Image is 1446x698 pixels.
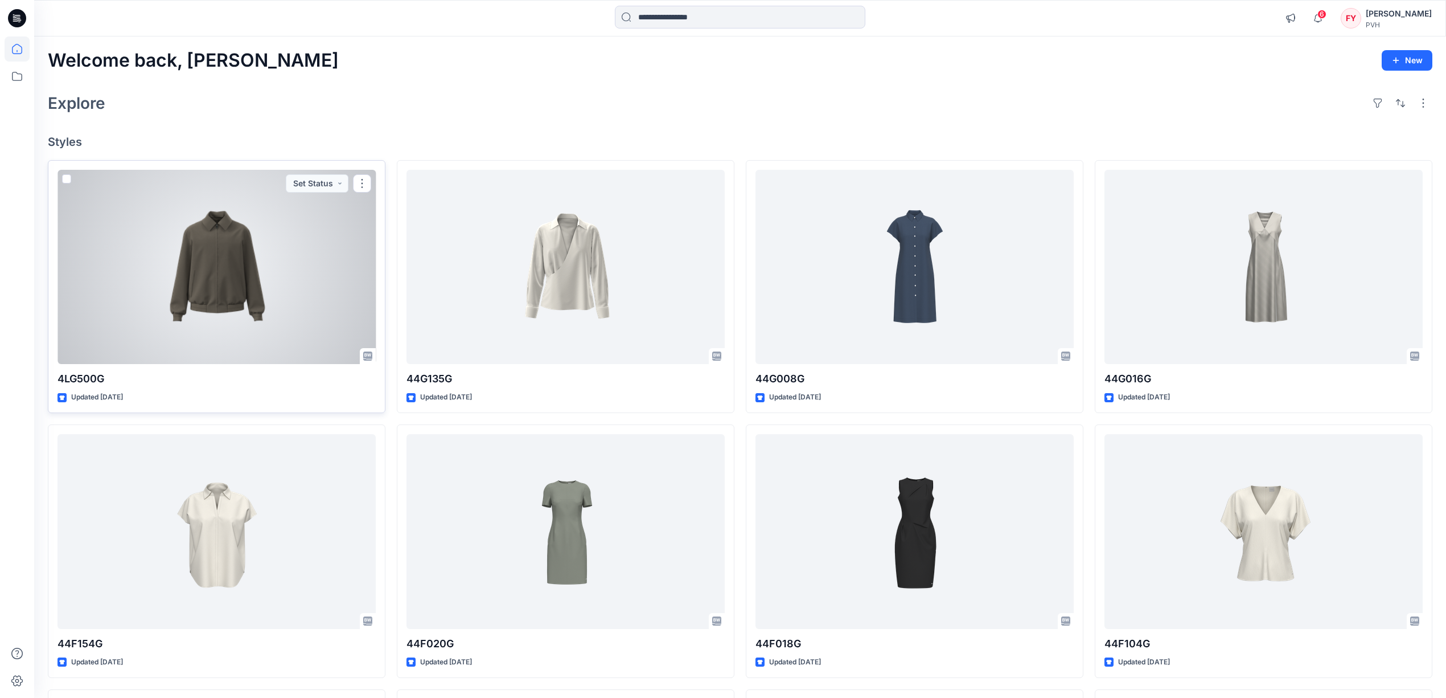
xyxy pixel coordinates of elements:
[1317,10,1326,19] span: 6
[1341,8,1361,28] div: FY
[406,371,725,387] p: 44G135G
[755,636,1074,652] p: 44F018G
[769,391,821,403] p: Updated [DATE]
[755,434,1074,629] a: 44F018G
[57,371,376,387] p: 4LG500G
[769,656,821,668] p: Updated [DATE]
[1104,170,1423,365] a: 44G016G
[1104,371,1423,387] p: 44G016G
[1382,50,1432,71] button: New
[1104,636,1423,652] p: 44F104G
[1118,391,1170,403] p: Updated [DATE]
[57,170,376,365] a: 4LG500G
[755,371,1074,387] p: 44G008G
[71,391,123,403] p: Updated [DATE]
[1118,656,1170,668] p: Updated [DATE]
[406,636,725,652] p: 44F020G
[1104,434,1423,629] a: 44F104G
[57,434,376,629] a: 44F154G
[1366,7,1432,21] div: [PERSON_NAME]
[420,656,472,668] p: Updated [DATE]
[420,391,472,403] p: Updated [DATE]
[755,170,1074,365] a: 44G008G
[57,636,376,652] p: 44F154G
[48,94,105,112] h2: Explore
[71,656,123,668] p: Updated [DATE]
[48,135,1432,149] h4: Styles
[1366,21,1432,29] div: PVH
[406,434,725,629] a: 44F020G
[406,170,725,365] a: 44G135G
[48,50,339,71] h2: Welcome back, [PERSON_NAME]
